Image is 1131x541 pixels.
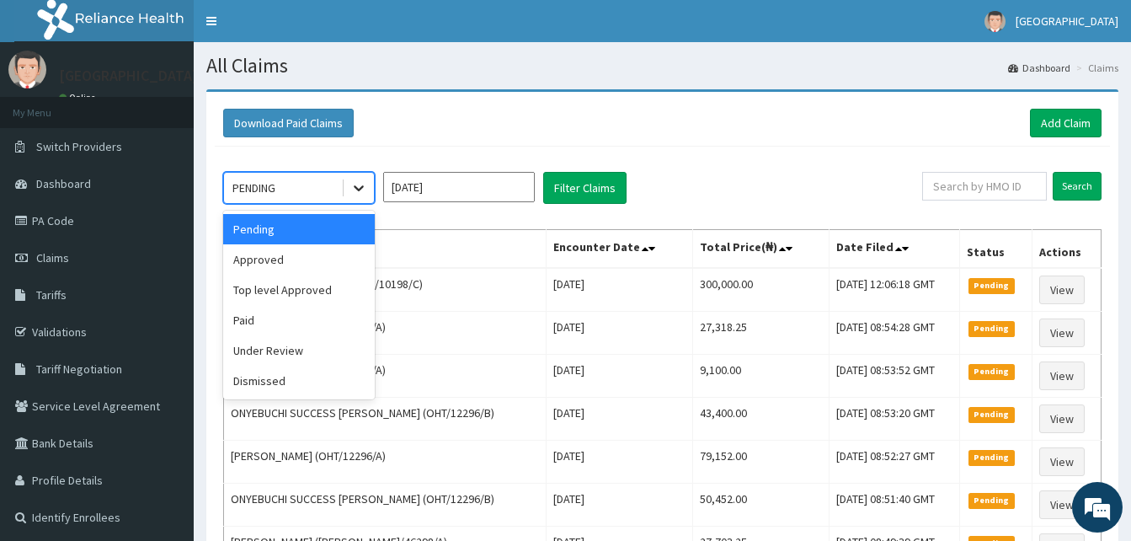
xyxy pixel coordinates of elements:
span: Claims [36,250,69,265]
span: Switch Providers [36,139,122,154]
span: Tariffs [36,287,67,303]
div: PENDING [232,179,275,196]
th: Date Filed [829,230,960,269]
td: [DATE] 12:06:18 GMT [829,268,960,312]
a: View [1039,404,1085,433]
td: 9,100.00 [693,355,829,398]
input: Select Month and Year [383,172,535,202]
td: 43,400.00 [693,398,829,441]
div: Under Review [223,335,375,366]
div: Chat with us now [88,94,283,116]
td: 79,152.00 [693,441,829,484]
td: Oluwatomisin Adejumo (AGO/10198/C) [224,268,547,312]
li: Claims [1072,61,1118,75]
span: Pending [968,493,1015,508]
th: Total Price(₦) [693,230,829,269]
td: [PERSON_NAME] (OHT/12296/A) [224,441,547,484]
a: Add Claim [1030,109,1102,137]
a: View [1039,490,1085,519]
p: [GEOGRAPHIC_DATA] [59,68,198,83]
img: User Image [984,11,1006,32]
td: 300,000.00 [693,268,829,312]
span: Pending [968,450,1015,465]
td: [DATE] 08:53:52 GMT [829,355,960,398]
td: ONYEBUCHI SUCCESS [PERSON_NAME] (OHT/12296/B) [224,484,547,527]
td: [DATE] [547,441,693,484]
a: View [1039,362,1085,390]
th: Actions [1032,230,1101,269]
th: Status [960,230,1032,269]
span: Dashboard [36,176,91,191]
a: Online [59,92,99,104]
h1: All Claims [206,55,1118,77]
button: Download Paid Claims [223,109,354,137]
td: [DATE] 08:54:28 GMT [829,312,960,355]
td: [DATE] 08:52:27 GMT [829,441,960,484]
span: Pending [968,407,1015,422]
td: [DATE] [547,312,693,355]
div: Pending [223,214,375,244]
a: Dashboard [1008,61,1070,75]
td: [PERSON_NAME] (OHT/12296/A) [224,312,547,355]
span: Tariff Negotiation [36,362,122,377]
button: Filter Claims [543,172,627,204]
td: [DATE] [547,484,693,527]
td: [DATE] 08:53:20 GMT [829,398,960,441]
td: ONYEBUCHI SUCCESS [PERSON_NAME] (OHT/12296/B) [224,398,547,441]
div: Approved [223,244,375,275]
td: 27,318.25 [693,312,829,355]
td: [DATE] [547,355,693,398]
div: Dismissed [223,366,375,396]
img: User Image [8,51,46,88]
td: [DATE] 08:51:40 GMT [829,484,960,527]
a: View [1039,447,1085,476]
a: View [1039,276,1085,304]
a: View [1039,319,1085,347]
div: Top level Approved [223,275,375,305]
td: 50,452.00 [693,484,829,527]
input: Search [1053,172,1102,201]
span: [GEOGRAPHIC_DATA] [1016,13,1118,29]
img: d_794563401_company_1708531726252_794563401 [31,84,68,126]
span: Pending [968,278,1015,293]
span: We're online! [98,163,232,333]
td: [DATE] [547,398,693,441]
th: Name [224,230,547,269]
td: [DATE] [547,268,693,312]
span: Pending [968,321,1015,336]
span: Pending [968,364,1015,379]
div: Minimize live chat window [276,8,317,49]
td: [PERSON_NAME] (OHT/12296/A) [224,355,547,398]
div: Paid [223,305,375,335]
th: Encounter Date [547,230,693,269]
input: Search by HMO ID [922,172,1047,201]
textarea: Type your message and hit 'Enter' [8,362,321,420]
